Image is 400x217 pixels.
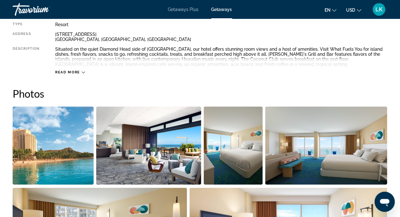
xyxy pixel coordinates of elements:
[346,5,362,14] button: Change currency
[13,47,39,67] div: Description
[211,7,232,12] a: Getaways
[375,192,395,212] iframe: Button to launch messaging window
[13,22,39,27] div: Type
[13,1,76,18] a: Travorium
[55,32,387,42] div: [STREET_ADDRESS] [GEOGRAPHIC_DATA], [GEOGRAPHIC_DATA], [GEOGRAPHIC_DATA]
[346,8,356,13] span: USD
[168,7,199,12] a: Getaways Plus
[325,5,337,14] button: Change language
[55,47,387,67] div: Situated on the quiet Diamond Head side of [GEOGRAPHIC_DATA], our hotel offers stunning room view...
[204,106,263,185] button: Open full-screen image slider
[55,22,387,27] div: Resort
[96,106,201,185] button: Open full-screen image slider
[325,8,331,13] span: en
[371,3,387,16] button: User Menu
[13,32,39,42] div: Address
[55,71,80,75] span: Read more
[13,106,94,185] button: Open full-screen image slider
[55,70,85,75] button: Read more
[13,88,387,100] h2: Photos
[376,6,383,13] span: LK
[265,106,387,185] button: Open full-screen image slider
